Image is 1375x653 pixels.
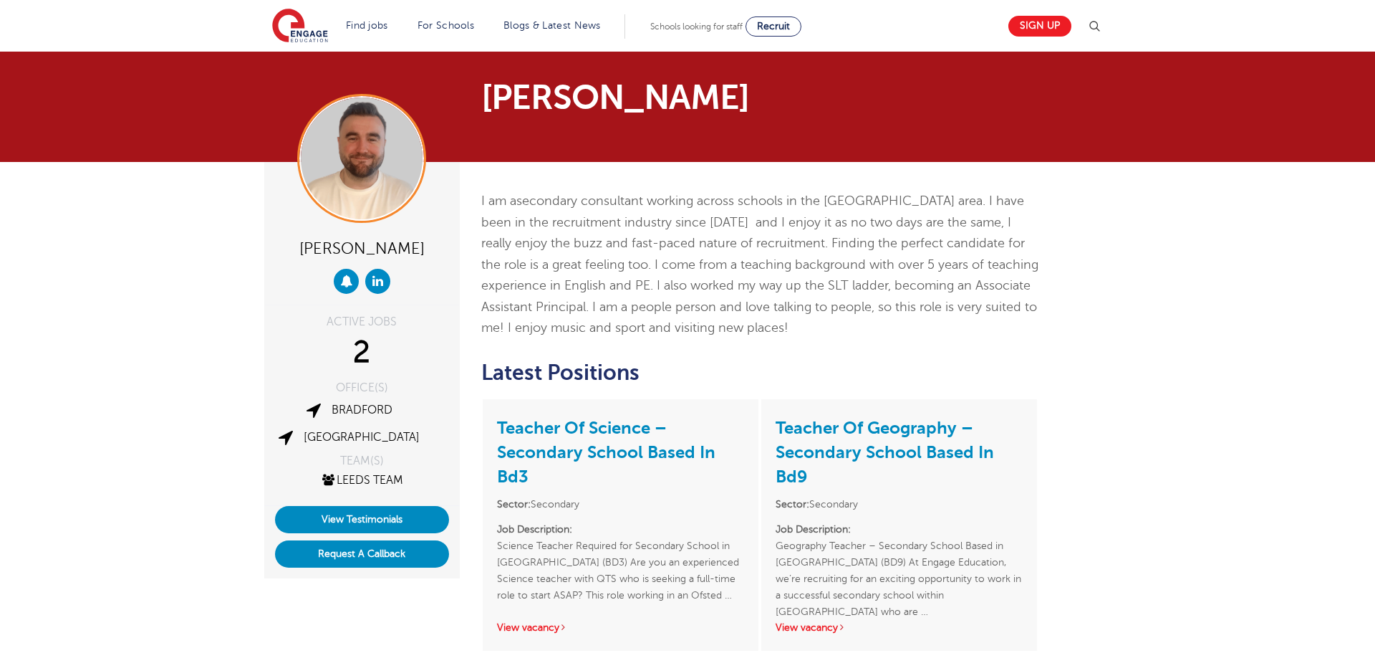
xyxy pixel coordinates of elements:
[1008,16,1071,37] a: Sign up
[346,20,388,31] a: Find jobs
[497,418,715,487] a: Teacher Of Science – Secondary School Based In Bd3
[497,496,744,513] li: Secondary
[275,455,449,467] div: TEAM(S)
[275,382,449,394] div: OFFICE(S)
[275,540,449,568] button: Request A Callback
[497,499,531,510] strong: Sector:
[481,191,1039,339] p: I am a
[332,404,392,416] a: Bradford
[304,431,420,444] a: [GEOGRAPHIC_DATA]
[275,506,449,533] a: View Testimonials
[776,418,994,487] a: Teacher Of Geography – Secondary School Based In Bd9
[746,16,801,37] a: Recruit
[776,499,809,510] strong: Sector:
[418,20,474,31] a: For Schools
[481,80,821,115] h1: [PERSON_NAME]
[320,474,403,487] a: Leeds Team
[776,496,1023,513] li: Secondary
[275,335,449,371] div: 2
[497,524,572,535] strong: Job Description:
[757,21,790,32] span: Recruit
[503,20,601,31] a: Blogs & Latest News
[272,9,328,44] img: Engage Education
[275,234,449,262] div: [PERSON_NAME]
[776,622,846,633] a: View vacancy
[497,521,744,604] p: Science Teacher Required for Secondary School in [GEOGRAPHIC_DATA] (BD3) Are you an experienced S...
[481,194,1038,335] span: secondary consultant working across schools in the [GEOGRAPHIC_DATA] area. I have been in the rec...
[650,22,743,32] span: Schools looking for staff
[497,622,567,633] a: View vacancy
[275,316,449,328] div: ACTIVE JOBS
[776,521,1023,604] p: Geography Teacher – Secondary School Based in [GEOGRAPHIC_DATA] (BD9) At Engage Education, we’re ...
[481,361,1039,385] h2: Latest Positions
[776,524,851,535] strong: Job Description:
